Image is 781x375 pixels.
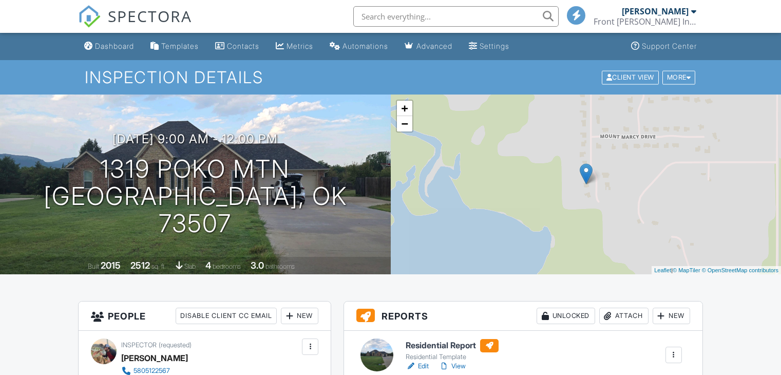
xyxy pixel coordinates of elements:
div: Disable Client CC Email [176,308,277,324]
div: Settings [480,42,509,50]
div: [PERSON_NAME] [121,350,188,366]
div: 2015 [101,260,121,271]
a: SPECTORA [78,14,192,35]
a: Dashboard [80,37,138,56]
span: SPECTORA [108,5,192,27]
div: Attach [599,308,649,324]
h3: People [79,302,331,331]
h3: Reports [344,302,702,331]
a: Client View [601,73,661,81]
a: Advanced [401,37,456,56]
a: Metrics [272,37,317,56]
span: (requested) [159,341,192,349]
div: Automations [342,42,388,50]
span: sq. ft. [151,262,166,270]
div: Unlocked [537,308,595,324]
a: Templates [146,37,203,56]
a: © MapTiler [673,267,700,273]
div: [PERSON_NAME] [622,6,689,16]
div: Metrics [287,42,313,50]
a: Edit [406,361,429,371]
span: Inspector [121,341,157,349]
div: 4 [205,260,211,271]
input: Search everything... [353,6,559,27]
h6: Residential Report [406,339,499,352]
img: The Best Home Inspection Software - Spectora [78,5,101,28]
a: Zoom out [397,116,412,132]
div: Advanced [416,42,452,50]
a: © OpenStreetMap contributors [702,267,778,273]
div: Dashboard [95,42,134,50]
h3: [DATE] 9:00 am - 12:00 pm [112,132,278,146]
div: Front Rowe Inspections LLC [594,16,696,27]
span: slab [184,262,196,270]
div: 3.0 [251,260,264,271]
div: Contacts [227,42,259,50]
div: New [281,308,318,324]
div: 5805122567 [134,367,170,375]
a: View [439,361,466,371]
div: More [662,70,696,84]
div: New [653,308,690,324]
div: Residential Template [406,353,499,361]
h1: 1319 Poko Mtn [GEOGRAPHIC_DATA], OK 73507 [16,156,374,237]
div: Client View [602,70,659,84]
a: Contacts [211,37,263,56]
a: Automations (Basic) [326,37,392,56]
a: Zoom in [397,101,412,116]
span: Built [88,262,99,270]
a: Residential Report Residential Template [406,339,499,362]
a: Settings [465,37,513,56]
div: Templates [161,42,199,50]
span: bathrooms [265,262,295,270]
div: 2512 [130,260,150,271]
h1: Inspection Details [85,68,696,86]
div: | [652,266,781,275]
a: Support Center [627,37,701,56]
div: Support Center [642,42,697,50]
a: Leaflet [654,267,671,273]
span: bedrooms [213,262,241,270]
